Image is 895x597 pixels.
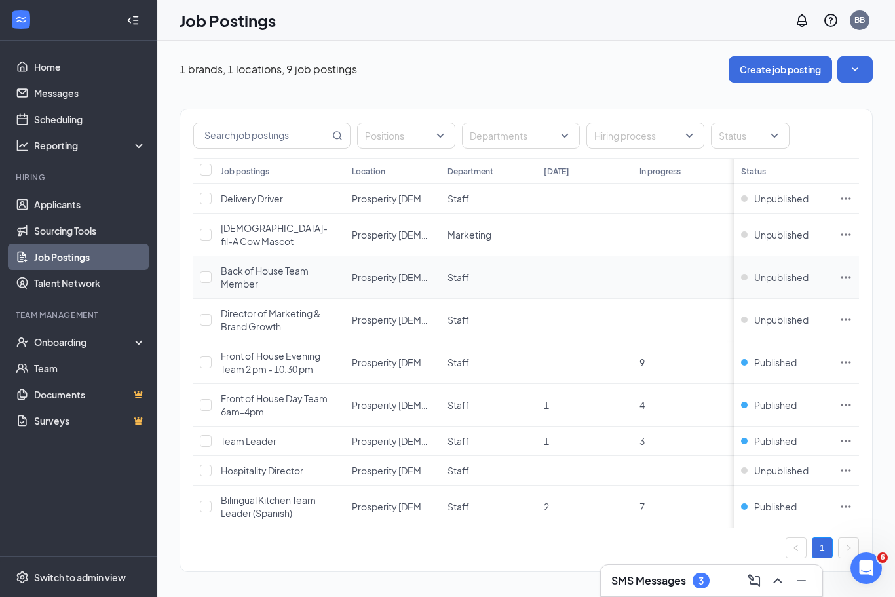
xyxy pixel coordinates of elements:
[441,427,537,456] td: Staff
[34,80,146,106] a: Messages
[837,56,873,83] button: SmallChevronDown
[639,356,645,368] span: 9
[447,314,469,326] span: Staff
[786,537,807,558] li: Previous Page
[352,399,514,411] span: Prosperity [DEMOGRAPHIC_DATA] Rd
[34,139,147,152] div: Reporting
[16,336,29,349] svg: UserCheck
[16,309,143,320] div: Team Management
[180,9,276,31] h1: Job Postings
[770,573,786,588] svg: ChevronUp
[180,62,357,77] p: 1 brands, 1 locations, 9 job postings
[352,501,514,512] span: Prosperity [DEMOGRAPHIC_DATA] Rd
[34,336,135,349] div: Onboarding
[447,399,469,411] span: Staff
[698,575,704,587] div: 3
[447,435,469,447] span: Staff
[838,537,859,558] li: Next Page
[754,313,809,326] span: Unpublished
[839,464,852,477] svg: Ellipses
[221,350,320,375] span: Front of House Evening Team 2 pm - 10:30 pm
[34,381,146,408] a: DocumentsCrown
[345,456,441,486] td: Prosperity Church Rd
[544,399,549,411] span: 1
[447,193,469,204] span: Staff
[126,14,140,27] svg: Collapse
[34,244,146,270] a: Job Postings
[639,435,645,447] span: 3
[352,271,514,283] span: Prosperity [DEMOGRAPHIC_DATA] Rd
[754,434,797,448] span: Published
[34,218,146,244] a: Sourcing Tools
[845,544,852,552] span: right
[345,427,441,456] td: Prosperity Church Rd
[839,192,852,205] svg: Ellipses
[544,501,549,512] span: 2
[744,570,765,591] button: ComposeMessage
[352,166,385,177] div: Location
[352,193,514,204] span: Prosperity [DEMOGRAPHIC_DATA] Rd
[447,166,493,177] div: Department
[345,486,441,528] td: Prosperity Church Rd
[16,139,29,152] svg: Analysis
[792,544,800,552] span: left
[812,538,832,558] a: 1
[441,341,537,384] td: Staff
[16,571,29,584] svg: Settings
[786,537,807,558] button: left
[352,435,514,447] span: Prosperity [DEMOGRAPHIC_DATA] Rd
[345,256,441,299] td: Prosperity Church Rd
[332,130,343,141] svg: MagnifyingGlass
[34,571,126,584] div: Switch to admin view
[14,13,28,26] svg: WorkstreamLogo
[345,384,441,427] td: Prosperity Church Rd
[352,314,514,326] span: Prosperity [DEMOGRAPHIC_DATA] Rd
[352,465,514,476] span: Prosperity [DEMOGRAPHIC_DATA] Rd
[345,184,441,214] td: Prosperity Church Rd
[734,158,833,184] th: Status
[194,123,330,148] input: Search job postings
[34,270,146,296] a: Talent Network
[221,494,316,519] span: Bilingual Kitchen Team Leader (Spanish)
[447,229,491,241] span: Marketing
[639,501,645,512] span: 7
[447,271,469,283] span: Staff
[352,356,514,368] span: Prosperity [DEMOGRAPHIC_DATA] Rd
[221,465,303,476] span: Hospitality Director
[848,63,862,76] svg: SmallChevronDown
[34,54,146,80] a: Home
[793,573,809,588] svg: Minimize
[746,573,762,588] svg: ComposeMessage
[839,398,852,412] svg: Ellipses
[839,356,852,369] svg: Ellipses
[441,256,537,299] td: Staff
[850,552,882,584] iframe: Intercom live chat
[345,341,441,384] td: Prosperity Church Rd
[447,501,469,512] span: Staff
[34,355,146,381] a: Team
[221,435,276,447] span: Team Leader
[34,191,146,218] a: Applicants
[839,313,852,326] svg: Ellipses
[352,229,514,241] span: Prosperity [DEMOGRAPHIC_DATA] Rd
[447,465,469,476] span: Staff
[221,307,320,332] span: Director of Marketing & Brand Growth
[754,464,809,477] span: Unpublished
[537,158,633,184] th: [DATE]
[839,434,852,448] svg: Ellipses
[611,573,686,588] h3: SMS Messages
[839,271,852,284] svg: Ellipses
[221,193,283,204] span: Delivery Driver
[823,12,839,28] svg: QuestionInfo
[839,228,852,241] svg: Ellipses
[754,271,809,284] span: Unpublished
[221,222,328,247] span: [DEMOGRAPHIC_DATA]-fil-A Cow Mascot
[839,500,852,513] svg: Ellipses
[767,570,788,591] button: ChevronUp
[441,299,537,341] td: Staff
[441,486,537,528] td: Staff
[441,184,537,214] td: Staff
[639,399,645,411] span: 4
[221,393,328,417] span: Front of House Day Team 6am-4pm
[812,537,833,558] li: 1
